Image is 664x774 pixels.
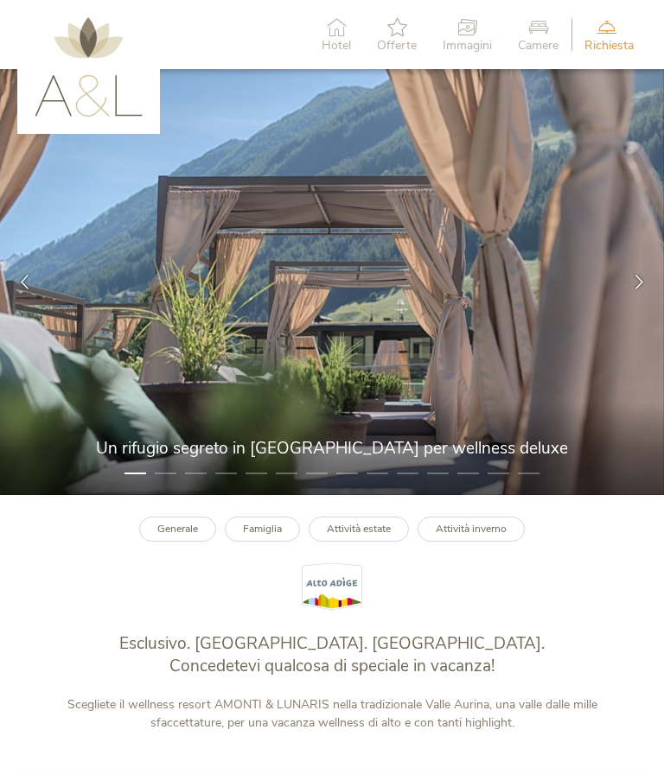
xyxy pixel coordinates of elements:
[35,17,143,117] img: AMONTI & LUNARIS Wellnessresort
[377,40,417,52] span: Offerte
[327,522,391,536] b: Attività estate
[243,522,282,536] b: Famiglia
[443,40,492,52] span: Immagini
[119,632,545,655] span: Esclusivo. [GEOGRAPHIC_DATA]. [GEOGRAPHIC_DATA].
[157,522,198,536] b: Generale
[418,517,525,542] a: Attività inverno
[225,517,300,542] a: Famiglia
[309,517,409,542] a: Attività estate
[322,40,351,52] span: Hotel
[302,563,362,611] img: Alto Adige
[139,517,216,542] a: Generale
[518,40,559,52] span: Camere
[169,655,495,677] span: Concedetevi qualcosa di speciale in vacanza!
[584,40,634,52] span: Richiesta
[436,522,507,536] b: Attività inverno
[35,695,629,732] p: Scegliete il wellness resort AMONTI & LUNARIS nella tradizionale Valle Aurina, una valle dalle mi...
